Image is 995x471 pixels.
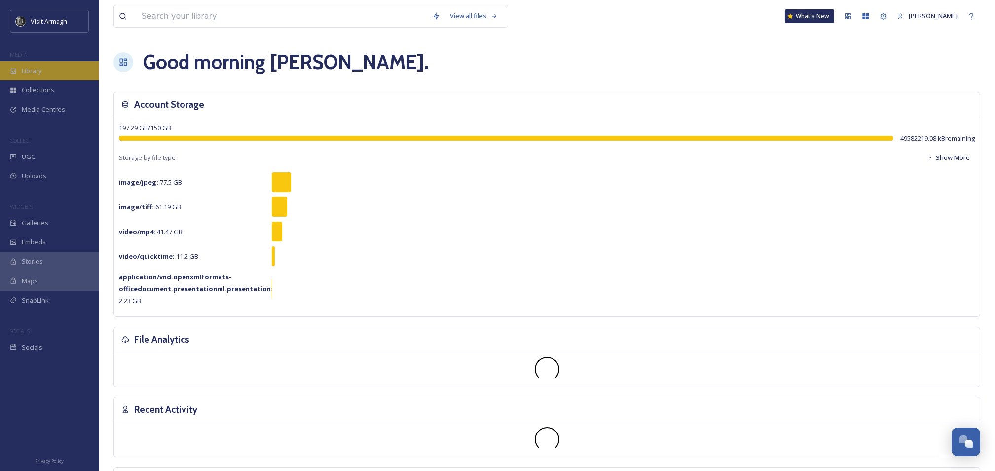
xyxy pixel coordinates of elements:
[137,5,427,27] input: Search your library
[909,11,958,20] span: [PERSON_NAME]
[31,17,67,26] span: Visit Armagh
[119,202,154,211] strong: image/tiff :
[22,237,46,247] span: Embeds
[22,171,46,181] span: Uploads
[22,105,65,114] span: Media Centres
[10,327,30,335] span: SOCIALS
[35,458,64,464] span: Privacy Policy
[119,153,176,162] span: Storage by file type
[22,276,38,286] span: Maps
[119,252,198,261] span: 11.2 GB
[22,218,48,228] span: Galleries
[119,202,181,211] span: 61.19 GB
[10,51,27,58] span: MEDIA
[898,134,975,143] span: -49582219.08 kB remaining
[35,454,64,466] a: Privacy Policy
[22,257,43,266] span: Stories
[134,332,189,347] h3: File Analytics
[785,9,834,23] a: What's New
[119,252,175,261] strong: video/quicktime :
[10,137,31,144] span: COLLECT
[952,428,980,456] button: Open Chat
[119,273,273,293] strong: application/vnd.openxmlformats-officedocument.presentationml.presentation :
[922,148,975,167] button: Show More
[22,343,42,352] span: Socials
[143,47,429,77] h1: Good morning [PERSON_NAME] .
[119,227,183,236] span: 41.47 GB
[22,152,35,161] span: UGC
[22,66,41,76] span: Library
[22,85,54,95] span: Collections
[119,227,155,236] strong: video/mp4 :
[119,273,273,305] span: 2.23 GB
[134,402,197,417] h3: Recent Activity
[22,296,49,305] span: SnapLink
[119,178,182,187] span: 77.5 GB
[134,97,204,112] h3: Account Storage
[445,6,503,26] a: View all files
[16,16,26,26] img: THE-FIRST-PLACE-VISIT-ARMAGH.COM-BLACK.jpg
[119,123,171,132] span: 197.29 GB / 150 GB
[119,178,158,187] strong: image/jpeg :
[10,203,33,210] span: WIDGETS
[892,6,962,26] a: [PERSON_NAME]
